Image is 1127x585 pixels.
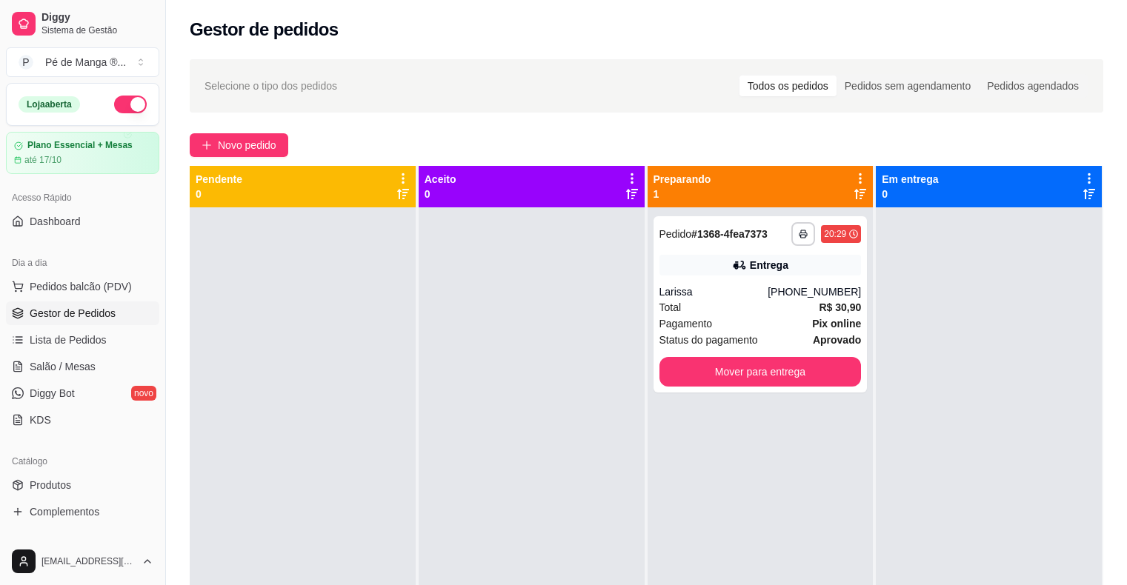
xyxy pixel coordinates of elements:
span: Complementos [30,504,99,519]
div: Dia a dia [6,251,159,275]
span: Pagamento [659,315,713,332]
a: Complementos [6,500,159,524]
span: Status do pagamento [659,332,758,348]
span: Novo pedido [218,137,276,153]
div: 20:29 [824,228,846,240]
button: Alterar Status [114,96,147,113]
button: [EMAIL_ADDRESS][DOMAIN_NAME] [6,544,159,579]
a: Lista de Pedidos [6,328,159,352]
span: Pedido [659,228,692,240]
p: 0 [425,187,456,201]
span: Diggy [41,11,153,24]
p: Preparando [654,172,711,187]
div: Pedidos agendados [979,76,1087,96]
strong: aprovado [813,334,861,346]
a: Salão / Mesas [6,355,159,378]
div: Entrega [750,258,788,273]
span: plus [202,140,212,150]
div: Loja aberta [19,96,80,113]
h2: Gestor de pedidos [190,18,339,41]
p: Em entrega [882,172,938,187]
a: Plano Essencial + Mesasaté 17/10 [6,132,159,174]
a: Dashboard [6,210,159,233]
button: Novo pedido [190,133,288,157]
span: Total [659,299,682,315]
div: Catálogo [6,449,159,473]
span: KDS [30,412,51,427]
span: P [19,55,33,70]
span: Salão / Mesas [30,359,96,374]
p: 1 [654,187,711,201]
span: Produtos [30,478,71,492]
button: Select a team [6,47,159,77]
span: Gestor de Pedidos [30,306,116,321]
span: [EMAIL_ADDRESS][DOMAIN_NAME] [41,555,136,567]
a: DiggySistema de Gestão [6,6,159,41]
article: Plano Essencial + Mesas [27,140,133,151]
a: Diggy Botnovo [6,381,159,405]
button: Mover para entrega [659,357,862,387]
span: Selecione o tipo dos pedidos [205,78,337,94]
a: KDS [6,408,159,432]
span: Sistema de Gestão [41,24,153,36]
div: [PHONE_NUMBER] [768,284,861,299]
div: Larissa [659,284,768,299]
div: Pedidos sem agendamento [837,76,979,96]
span: Lista de Pedidos [30,332,107,347]
a: Gestor de Pedidos [6,301,159,325]
strong: Pix online [812,318,861,330]
p: Pendente [196,172,242,187]
div: Acesso Rápido [6,186,159,210]
a: Produtos [6,473,159,497]
p: 0 [196,187,242,201]
p: Aceito [425,172,456,187]
span: Diggy Bot [30,386,75,401]
strong: # 1368-4fea7373 [691,228,768,240]
span: Pedidos balcão (PDV) [30,279,132,294]
div: Todos os pedidos [739,76,837,96]
div: Pé de Manga ® ... [45,55,126,70]
button: Pedidos balcão (PDV) [6,275,159,298]
span: Dashboard [30,214,81,229]
article: até 17/10 [24,154,61,166]
p: 0 [882,187,938,201]
strong: R$ 30,90 [819,301,861,313]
